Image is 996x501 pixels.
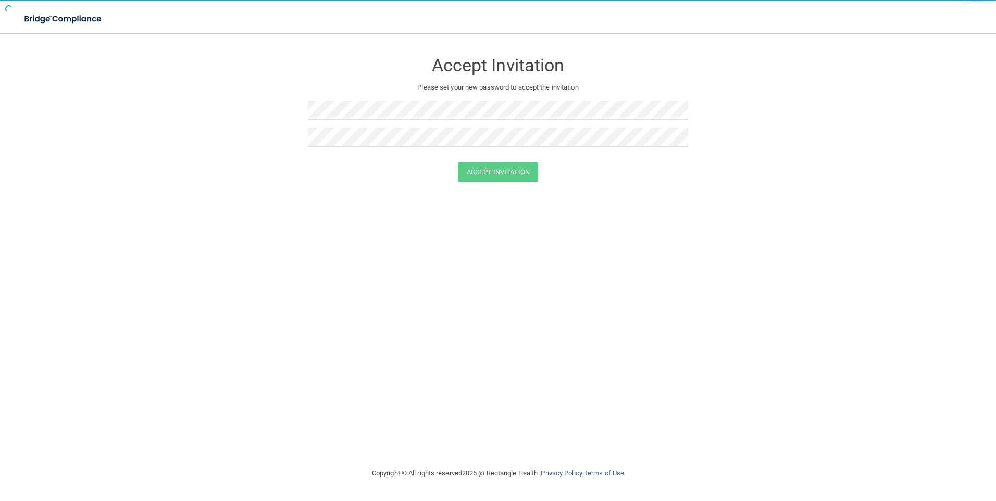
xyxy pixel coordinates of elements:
button: Accept Invitation [458,162,538,182]
p: Please set your new password to accept the invitation [316,81,680,94]
div: Copyright © All rights reserved 2025 @ Rectangle Health | | [308,457,688,490]
a: Privacy Policy [541,469,582,477]
img: bridge_compliance_login_screen.278c3ca4.svg [16,8,111,30]
h3: Accept Invitation [308,56,688,75]
a: Terms of Use [584,469,624,477]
